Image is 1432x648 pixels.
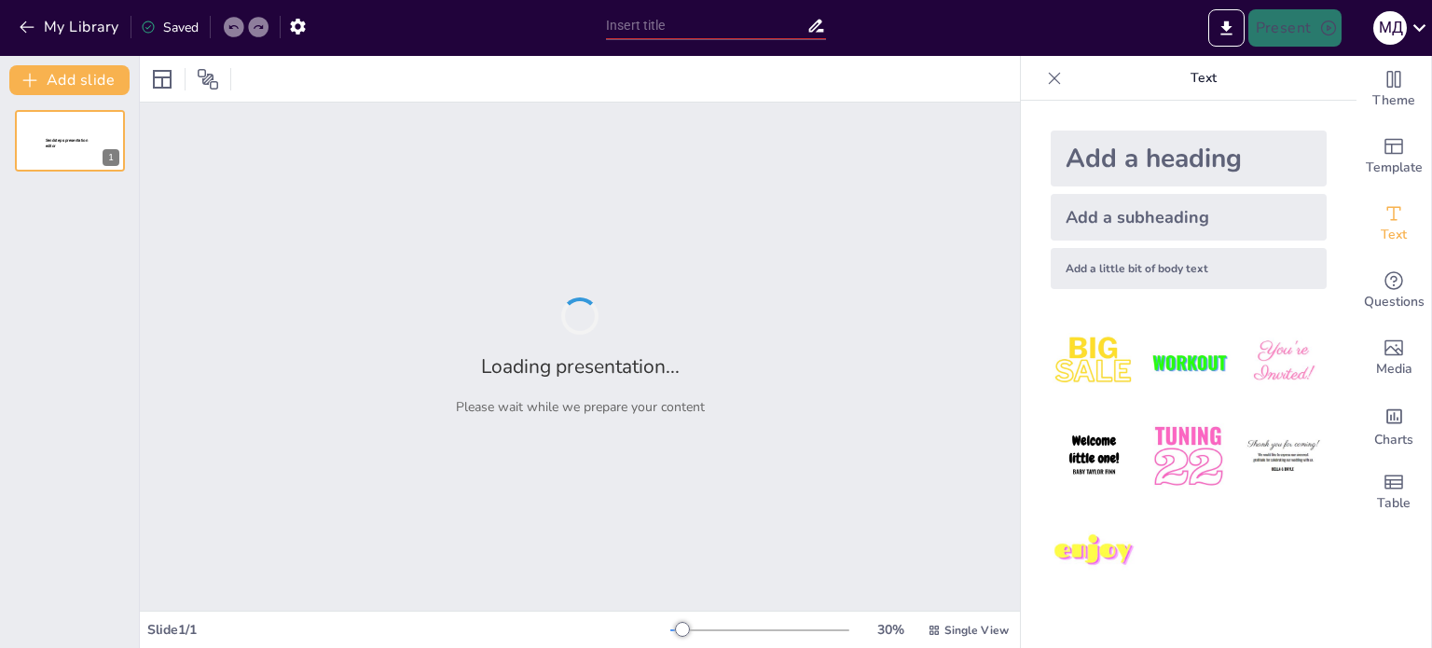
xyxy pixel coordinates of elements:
div: М Д [1373,11,1407,45]
img: 3.jpeg [1240,319,1327,406]
span: Media [1376,359,1412,379]
div: Add a subheading [1051,194,1327,241]
button: Add slide [9,65,130,95]
p: Text [1069,56,1338,101]
img: 5.jpeg [1145,413,1232,500]
span: Charts [1374,430,1413,450]
span: Single View [944,623,1009,638]
div: Saved [141,19,199,36]
span: Text [1381,225,1407,245]
img: 4.jpeg [1051,413,1137,500]
div: Add ready made slides [1356,123,1431,190]
span: Template [1366,158,1423,178]
div: Add a table [1356,459,1431,526]
p: Please wait while we prepare your content [456,398,705,416]
img: 7.jpeg [1051,508,1137,595]
div: Add text boxes [1356,190,1431,257]
span: Theme [1372,90,1415,111]
div: Change the overall theme [1356,56,1431,123]
div: 1 [103,149,119,166]
button: Present [1248,9,1342,47]
div: Add charts and graphs [1356,392,1431,459]
button: My Library [14,12,127,42]
div: Slide 1 / 1 [147,621,670,639]
img: 2.jpeg [1145,319,1232,406]
div: Add images, graphics, shapes or video [1356,324,1431,392]
button: М Д [1373,9,1407,47]
button: Export to PowerPoint [1208,9,1245,47]
img: 1.jpeg [1051,319,1137,406]
div: Add a heading [1051,131,1327,186]
span: Questions [1364,292,1425,312]
span: Table [1377,493,1411,514]
img: 6.jpeg [1240,413,1327,500]
div: Get real-time input from your audience [1356,257,1431,324]
div: Layout [147,64,177,94]
div: 30 % [868,621,913,639]
div: Add a little bit of body text [1051,248,1327,289]
input: Insert title [606,12,806,39]
div: 1 [15,110,125,172]
span: Position [197,68,219,90]
span: Sendsteps presentation editor [46,138,88,148]
h2: Loading presentation... [481,353,680,379]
